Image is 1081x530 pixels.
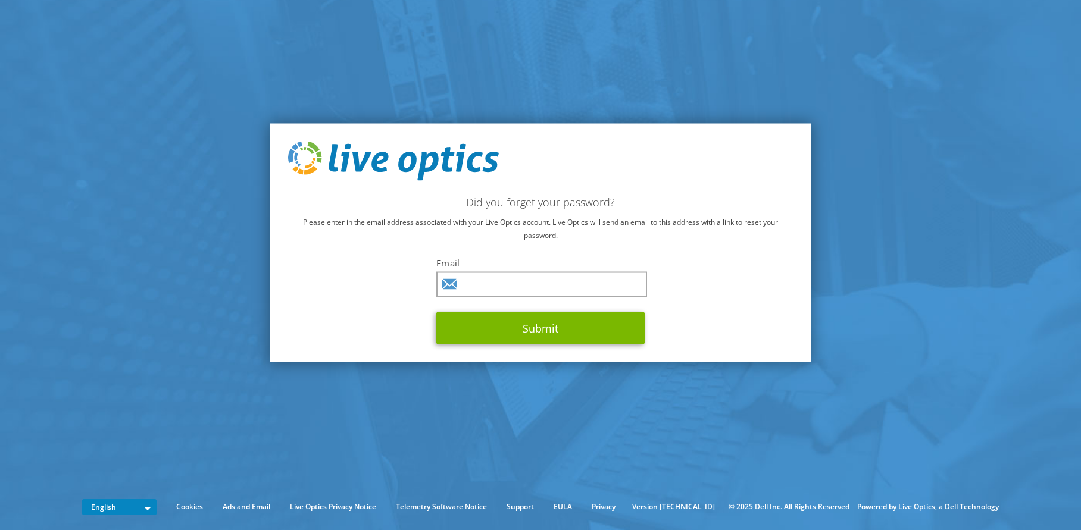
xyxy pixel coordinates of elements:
[626,500,721,513] li: Version [TECHNICAL_ID]
[857,500,999,513] li: Powered by Live Optics, a Dell Technology
[387,500,496,513] a: Telemetry Software Notice
[545,500,581,513] a: EULA
[214,500,279,513] a: Ads and Email
[436,256,645,268] label: Email
[498,500,543,513] a: Support
[167,500,212,513] a: Cookies
[281,500,385,513] a: Live Optics Privacy Notice
[723,500,855,513] li: © 2025 Dell Inc. All Rights Reserved
[583,500,624,513] a: Privacy
[436,312,645,344] button: Submit
[288,195,793,208] h2: Did you forget your password?
[288,142,499,181] img: live_optics_svg.svg
[288,215,793,242] p: Please enter in the email address associated with your Live Optics account. Live Optics will send...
